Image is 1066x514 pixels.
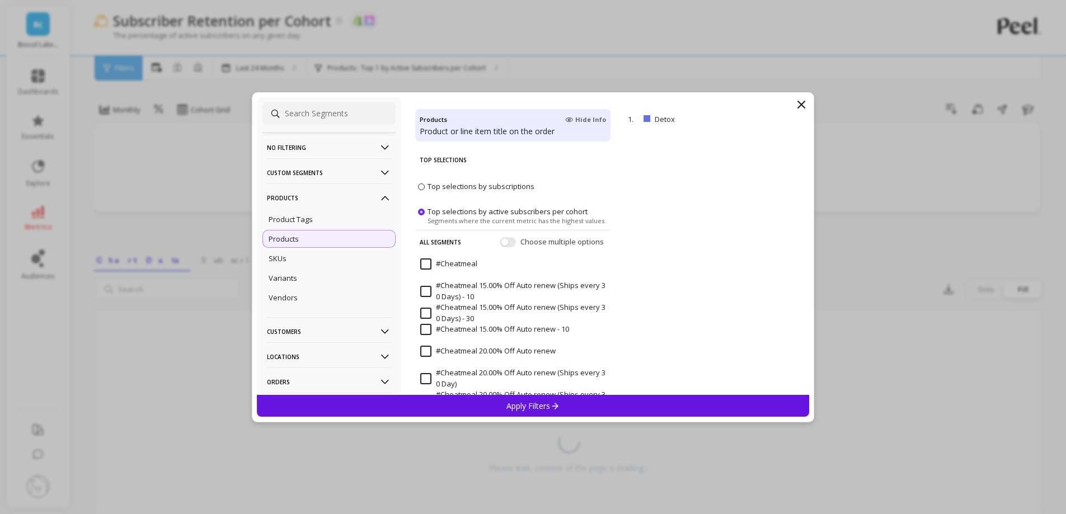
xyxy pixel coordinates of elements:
[420,346,556,357] span: #Cheatmeal 20.00% Off Auto renew
[269,253,287,263] p: SKUs
[506,400,560,411] p: Apply Filters
[565,115,606,124] span: Hide Info
[420,302,605,324] span: #Cheatmeal 15.00% Off Auto renew (Ships every 30 Days) - 30
[269,293,298,303] p: Vendors
[420,389,605,411] span: #Cheatmeal 20.00% Off Auto renew (Ships every 30 Days)
[269,214,313,224] p: Product Tags
[267,393,391,421] p: Subscriptions
[520,236,606,247] span: Choose multiple options
[267,183,391,212] p: Products
[267,367,391,396] p: Orders
[420,367,605,389] span: #Cheatmeal 20.00% Off Auto renew (Ships every 30 Day)
[428,206,588,216] span: Top selections by active subscribers per cohort
[267,158,391,187] p: Custom Segments
[420,230,461,253] p: All Segments
[420,148,606,172] p: Top Selections
[420,114,447,126] h4: Products
[628,114,639,124] p: 1.
[267,342,391,371] p: Locations
[420,258,477,270] span: #Cheatmeal
[420,126,606,137] p: Product or line item title on the order
[269,234,299,244] p: Products
[420,280,605,302] span: #Cheatmeal 15.00% Off Auto renew (Ships every 30 Days) - 10
[428,216,606,224] span: Segments where the current metric has the highest values.
[267,133,391,162] p: No filtering
[262,102,396,125] input: Search Segments
[428,181,534,191] span: Top selections by subscriptions
[420,324,569,335] span: #Cheatmeal 15.00% Off Auto renew - 10
[269,273,297,283] p: Variants
[267,317,391,346] p: Customers
[655,114,739,124] p: Detox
